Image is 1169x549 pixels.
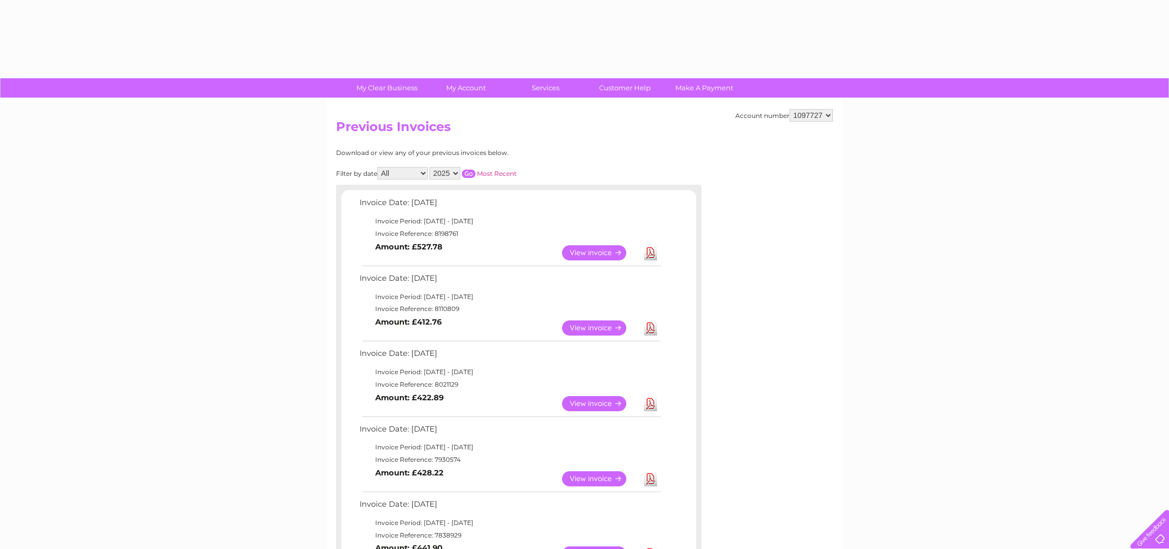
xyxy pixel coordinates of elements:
[562,396,639,411] a: View
[357,497,662,517] td: Invoice Date: [DATE]
[336,167,610,180] div: Filter by date
[357,215,662,228] td: Invoice Period: [DATE] - [DATE]
[644,320,657,336] a: Download
[357,196,662,215] td: Invoice Date: [DATE]
[562,320,639,336] a: View
[357,517,662,529] td: Invoice Period: [DATE] - [DATE]
[375,468,444,478] b: Amount: £428.22
[357,441,662,453] td: Invoice Period: [DATE] - [DATE]
[357,529,662,542] td: Invoice Reference: 7838929
[644,245,657,260] a: Download
[644,471,657,486] a: Download
[357,303,662,315] td: Invoice Reference: 8110809
[336,149,610,157] div: Download or view any of your previous invoices below.
[661,78,747,98] a: Make A Payment
[582,78,668,98] a: Customer Help
[357,422,662,441] td: Invoice Date: [DATE]
[423,78,509,98] a: My Account
[375,242,443,252] b: Amount: £527.78
[375,393,444,402] b: Amount: £422.89
[477,170,517,177] a: Most Recent
[336,120,833,139] h2: Previous Invoices
[357,291,662,303] td: Invoice Period: [DATE] - [DATE]
[357,378,662,391] td: Invoice Reference: 8021129
[357,453,662,466] td: Invoice Reference: 7930574
[357,366,662,378] td: Invoice Period: [DATE] - [DATE]
[562,471,639,486] a: View
[644,396,657,411] a: Download
[357,347,662,366] td: Invoice Date: [DATE]
[375,317,442,327] b: Amount: £412.76
[357,228,662,240] td: Invoice Reference: 8198761
[357,271,662,291] td: Invoice Date: [DATE]
[735,109,833,122] div: Account number
[503,78,589,98] a: Services
[562,245,639,260] a: View
[344,78,430,98] a: My Clear Business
